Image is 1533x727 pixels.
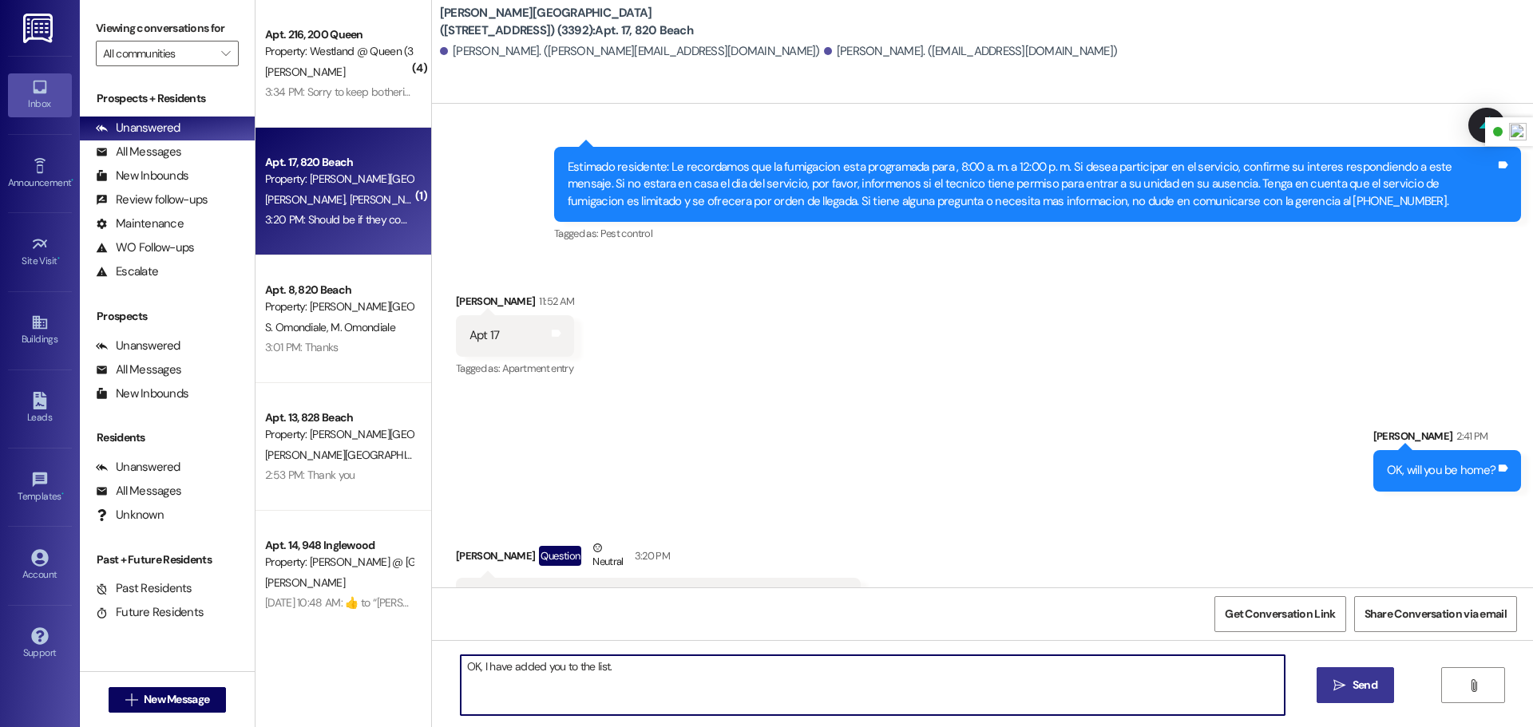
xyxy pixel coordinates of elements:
[109,687,227,713] button: New Message
[71,175,73,186] span: •
[8,622,72,666] a: Support
[456,293,574,315] div: [PERSON_NAME]
[125,693,137,706] i: 
[1468,679,1480,692] i: 
[440,43,820,60] div: [PERSON_NAME]. ([PERSON_NAME][EMAIL_ADDRESS][DOMAIN_NAME])
[349,192,429,207] span: [PERSON_NAME]
[554,222,1521,245] div: Tagged as:
[265,340,339,354] div: 3:01 PM: Thanks
[265,468,355,482] div: 2:53 PM: Thank you
[96,144,181,160] div: All Messages
[469,327,500,344] div: Apt 17
[1354,596,1517,632] button: Share Conversation via email
[461,655,1285,715] textarea: OK, I have added you to the list.
[96,338,180,354] div: Unanswered
[502,362,573,375] span: Apartment entry
[8,73,72,117] a: Inbox
[265,26,413,43] div: Apt. 216, 200 Queen
[265,43,413,60] div: Property: Westland @ Queen (3266)
[96,459,180,476] div: Unanswered
[96,192,208,208] div: Review follow-ups
[265,298,413,315] div: Property: [PERSON_NAME][GEOGRAPHIC_DATA] ([STREET_ADDRESS]) (3392)
[96,168,188,184] div: New Inbounds
[265,154,413,171] div: Apt. 17, 820 Beach
[1387,462,1495,479] div: OK, will you be home?
[631,547,670,564] div: 3:20 PM
[535,293,574,310] div: 11:52 AM
[1225,606,1335,622] span: Get Conversation Link
[96,263,158,280] div: Escalate
[96,507,164,524] div: Unknown
[8,466,72,509] a: Templates •
[8,231,72,274] a: Site Visit •
[96,16,239,41] label: Viewing conversations for
[96,385,188,402] div: New Inbounds
[1333,679,1345,692] i: 
[1452,428,1487,444] div: 2:41 PM
[265,85,871,99] div: 3:34 PM: Sorry to keep bothering you what is the guy coming out on the first [DATE] of next month...
[456,357,574,380] div: Tagged as:
[80,90,255,107] div: Prospects + Residents
[61,488,64,500] span: •
[80,308,255,325] div: Prospects
[265,409,413,426] div: Apt. 13, 828 Beach
[8,544,72,587] a: Account
[8,387,72,430] a: Leads
[265,282,413,298] div: Apt. 8, 820 Beach
[440,5,759,39] b: [PERSON_NAME][GEOGRAPHIC_DATA] ([STREET_ADDRESS]) (3392): Apt. 17, 820 Beach
[265,554,413,571] div: Property: [PERSON_NAME] @ [GEOGRAPHIC_DATA] (3272)
[265,426,413,443] div: Property: [PERSON_NAME][GEOGRAPHIC_DATA] ([STREET_ADDRESS]) (3280)
[456,539,861,579] div: [PERSON_NAME]
[103,41,213,66] input: All communities
[23,14,56,43] img: ResiDesk Logo
[265,171,413,188] div: Property: [PERSON_NAME][GEOGRAPHIC_DATA] ([STREET_ADDRESS]) (3392)
[96,580,192,597] div: Past Residents
[96,604,204,621] div: Future Residents
[265,212,644,227] div: 3:20 PM: Should be if they come after 8:15 I just have to drop my kids off at school
[96,120,180,136] div: Unanswered
[331,320,395,334] span: M. Omondiale
[265,448,446,462] span: [PERSON_NAME][GEOGRAPHIC_DATA]
[8,309,72,352] a: Buildings
[80,429,255,446] div: Residents
[265,537,413,554] div: Apt. 14, 948 Inglewood
[1317,667,1394,703] button: Send
[265,595,1007,610] div: [DATE] 10:48 AM: ​👍​ to “ [PERSON_NAME] ([PERSON_NAME] @ [GEOGRAPHIC_DATA] (3272)): I am still wa...
[265,192,350,207] span: [PERSON_NAME]
[265,575,345,590] span: [PERSON_NAME]
[96,215,184,232] div: Maintenance
[96,239,194,256] div: WO Follow-ups
[265,320,331,334] span: S. Omondiale
[1373,428,1521,450] div: [PERSON_NAME]
[1353,677,1377,693] span: Send
[144,691,209,708] span: New Message
[96,362,181,378] div: All Messages
[265,65,345,79] span: [PERSON_NAME]
[1214,596,1345,632] button: Get Conversation Link
[568,159,1495,210] div: Estimado residente: Le recordamos que la fumigacion esta programada para , 8:00 a. m. a 12:00 p. ...
[539,546,581,566] div: Question
[96,483,181,500] div: All Messages
[80,551,255,568] div: Past + Future Residents
[589,539,626,573] div: Neutral
[1365,606,1507,622] span: Share Conversation via email
[824,43,1118,60] div: [PERSON_NAME]. ([EMAIL_ADDRESS][DOMAIN_NAME])
[221,47,230,60] i: 
[600,227,652,240] span: Pest control
[57,253,60,264] span: •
